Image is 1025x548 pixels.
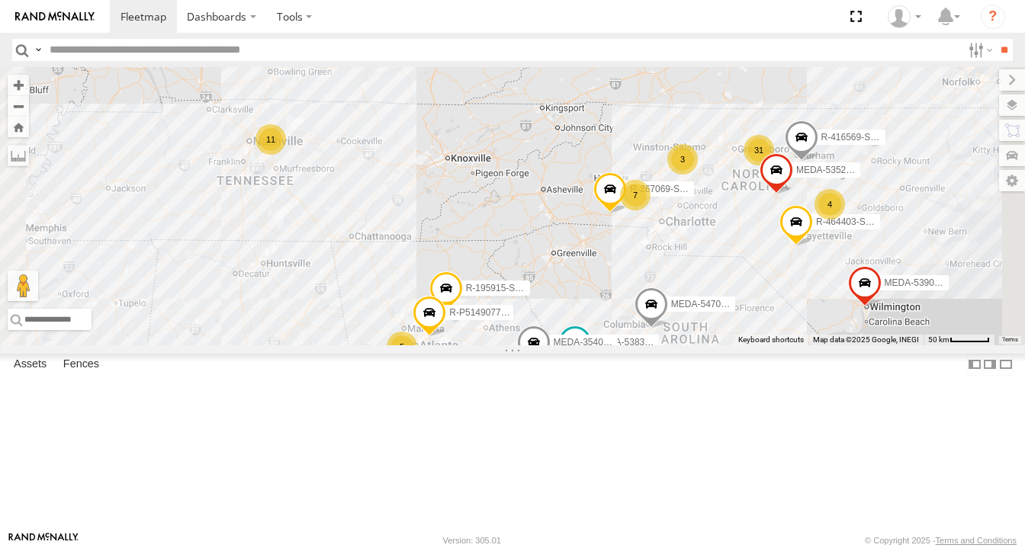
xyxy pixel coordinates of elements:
span: MEDA-354001- Roll [554,337,635,348]
i: ? [981,5,1005,29]
div: 4 [815,189,845,220]
div: 31 [744,135,774,165]
a: Visit our Website [8,533,79,548]
label: Search Query [32,39,44,61]
button: Keyboard shortcuts [738,335,804,345]
span: R-416569-Swing [821,132,889,143]
span: R-267069-Swing [630,184,698,194]
span: MEDA-538303-Swing [595,337,683,348]
div: Version: 305.01 [443,536,501,545]
a: Terms and Conditions [936,536,1017,545]
label: Fences [56,354,107,375]
label: Measure [8,145,29,166]
button: Drag Pegman onto the map to open Street View [8,271,38,301]
div: 3 [667,144,698,175]
label: Dock Summary Table to the Left [967,354,982,376]
span: Map data ©2025 Google, INEGI [813,335,919,344]
div: © Copyright 2025 - [865,536,1017,545]
span: MEDA-539001-Roll [885,277,963,288]
label: Dock Summary Table to the Right [982,354,998,376]
div: 7 [620,180,651,210]
div: Wibert Ortiz [882,5,927,28]
div: 5 [387,332,417,362]
img: rand-logo.svg [15,11,95,22]
label: Map Settings [999,170,1025,191]
label: Assets [6,354,54,375]
span: MEDA-547001-Roll [671,299,750,309]
button: Zoom out [8,95,29,117]
span: 50 km [928,335,949,344]
label: Search Filter Options [962,39,995,61]
button: Map Scale: 50 km per 49 pixels [924,335,994,345]
div: 11 [255,124,286,155]
span: R-464403-Swing [816,216,884,226]
a: Terms [1002,337,1018,343]
button: Zoom in [8,75,29,95]
button: Zoom Home [8,117,29,137]
span: MEDA-535220-Swing [796,165,884,175]
span: R-P5149077-Swing [449,306,529,317]
span: R-195915-Swing [466,283,534,293]
label: Hide Summary Table [998,354,1014,376]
